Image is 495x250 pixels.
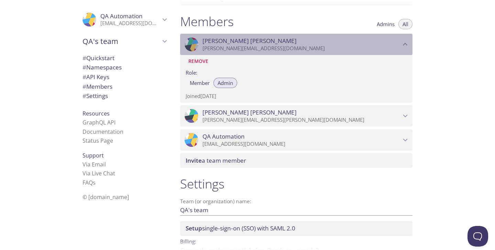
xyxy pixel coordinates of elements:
span: QA's team [82,36,160,46]
span: [PERSON_NAME] [PERSON_NAME] [202,109,297,116]
a: Via Live Chat [82,170,115,177]
button: Admins [373,19,399,29]
span: s [93,179,96,186]
span: Quickstart [82,54,114,62]
span: Settings [82,92,108,100]
span: [PERSON_NAME] [PERSON_NAME] [202,37,297,45]
div: Namespaces [77,63,172,72]
label: Team (or organization) name: [180,199,252,204]
span: Support [82,152,104,159]
span: Resources [82,110,110,117]
a: GraphQL API [82,119,115,126]
div: Members [77,82,172,91]
h1: Settings [180,176,412,192]
div: QA Automation [180,129,412,151]
div: Setup SSO [180,221,412,236]
span: # [82,73,86,81]
div: API Keys [77,72,172,82]
div: Quickstart [77,53,172,63]
p: [EMAIL_ADDRESS][DOMAIN_NAME] [100,20,160,27]
a: FAQ [82,179,96,186]
button: Remove [186,56,211,67]
div: QA Automation [77,8,172,31]
div: Invite a team member [180,153,412,168]
span: Setup [186,224,202,232]
span: Remove [188,57,208,65]
span: # [82,54,86,62]
a: Via Email [82,161,106,168]
a: Status Page [82,137,113,144]
button: Admin [213,78,237,88]
div: QA's team [77,32,172,50]
span: # [82,83,86,90]
span: single-sign-on (SSO) with SAML 2.0 [186,224,295,232]
div: Daniel Vargas [180,105,412,127]
span: Members [82,83,112,90]
span: Namespaces [82,63,122,71]
a: Documentation [82,128,123,135]
p: [EMAIL_ADDRESS][DOMAIN_NAME] [202,141,401,148]
p: Joined [DATE] [186,93,407,100]
iframe: Help Scout Beacon - Open [467,226,488,247]
button: All [398,19,412,29]
p: Billing: [180,236,412,246]
div: Nupur Sharma [180,34,412,55]
p: [PERSON_NAME][EMAIL_ADDRESS][DOMAIN_NAME] [202,45,401,52]
span: QA Automation [202,133,245,140]
button: Member [186,78,214,88]
span: API Keys [82,73,109,81]
span: QA Automation [100,12,143,20]
span: a team member [186,156,246,164]
p: [PERSON_NAME][EMAIL_ADDRESS][PERSON_NAME][DOMAIN_NAME] [202,117,401,123]
span: © [DOMAIN_NAME] [82,193,129,201]
span: # [82,92,86,100]
h1: Members [180,14,234,29]
label: Role: [186,67,407,77]
span: # [82,63,86,71]
div: Team Settings [77,91,172,101]
span: Invite [186,156,202,164]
